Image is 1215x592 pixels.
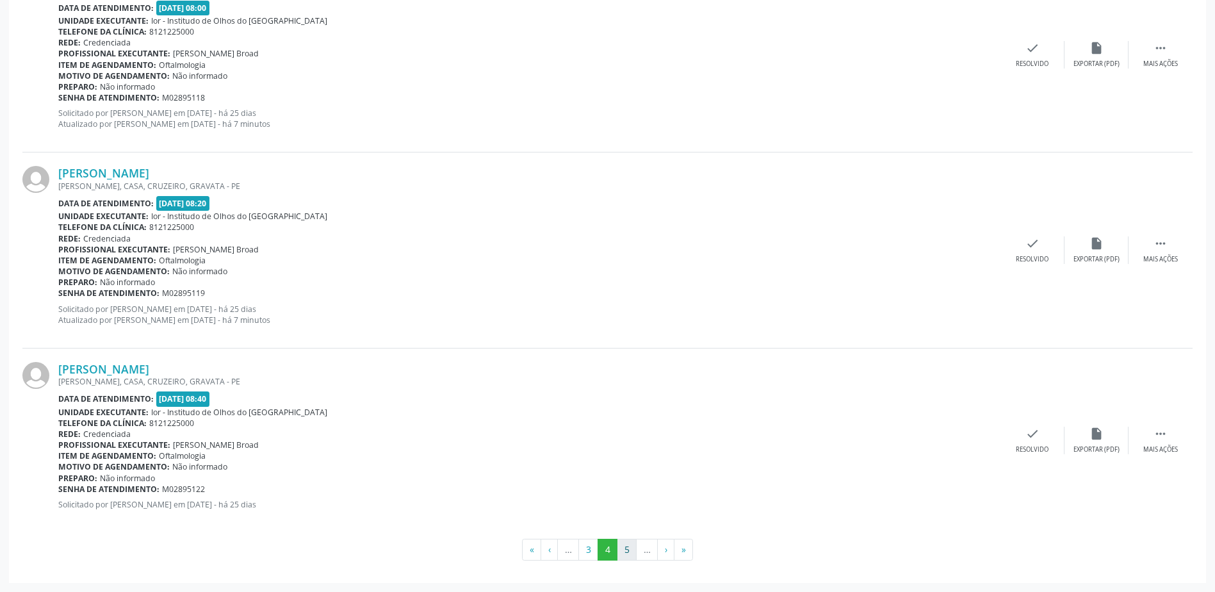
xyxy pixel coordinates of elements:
span: Não informado [100,473,155,484]
b: Telefone da clínica: [58,222,147,233]
span: [PERSON_NAME] Broad [173,440,259,450]
img: img [22,362,49,389]
p: Solicitado por [PERSON_NAME] em [DATE] - há 25 dias Atualizado por [PERSON_NAME] em [DATE] - há 7... [58,304,1000,325]
span: M02895119 [162,288,205,299]
span: Credenciada [83,233,131,244]
span: Credenciada [83,37,131,48]
b: Profissional executante: [58,440,170,450]
button: Go to previous page [541,539,558,561]
b: Motivo de agendamento: [58,266,170,277]
b: Profissional executante: [58,48,170,59]
img: img [22,166,49,193]
i: insert_drive_file [1089,236,1104,251]
button: Go to next page [657,539,674,561]
i: insert_drive_file [1089,41,1104,55]
i: check [1025,236,1040,251]
div: Mais ações [1143,255,1178,264]
i:  [1154,427,1168,441]
span: [DATE] 08:20 [156,196,210,211]
span: Ior - Institudo de Olhos do [GEOGRAPHIC_DATA] [151,211,327,222]
span: Não informado [100,277,155,288]
span: 8121225000 [149,418,194,429]
b: Senha de atendimento: [58,484,159,495]
button: Go to first page [522,539,541,561]
ul: Pagination [22,539,1193,561]
div: [PERSON_NAME], CASA, CRUZEIRO, GRAVATA - PE [58,376,1000,387]
span: 8121225000 [149,26,194,37]
b: Data de atendimento: [58,393,154,404]
div: Resolvido [1016,255,1048,264]
b: Data de atendimento: [58,3,154,13]
span: Credenciada [83,429,131,440]
span: [PERSON_NAME] Broad [173,48,259,59]
span: M02895118 [162,92,205,103]
p: Solicitado por [PERSON_NAME] em [DATE] - há 25 dias Atualizado por [PERSON_NAME] em [DATE] - há 7... [58,108,1000,129]
div: Exportar (PDF) [1073,60,1120,69]
span: Não informado [172,461,227,472]
b: Rede: [58,429,81,440]
div: Resolvido [1016,60,1048,69]
p: Solicitado por [PERSON_NAME] em [DATE] - há 25 dias [58,499,1000,510]
b: Item de agendamento: [58,60,156,70]
button: Go to page 4 [598,539,617,561]
span: Não informado [100,81,155,92]
b: Unidade executante: [58,407,149,418]
b: Motivo de agendamento: [58,70,170,81]
b: Motivo de agendamento: [58,461,170,472]
a: [PERSON_NAME] [58,362,149,376]
b: Item de agendamento: [58,450,156,461]
b: Telefone da clínica: [58,26,147,37]
b: Unidade executante: [58,211,149,222]
span: [DATE] 08:40 [156,391,210,406]
span: Oftalmologia [159,450,206,461]
a: [PERSON_NAME] [58,166,149,180]
div: Exportar (PDF) [1073,445,1120,454]
b: Rede: [58,233,81,244]
b: Preparo: [58,277,97,288]
b: Unidade executante: [58,15,149,26]
div: Mais ações [1143,445,1178,454]
i: check [1025,427,1040,441]
button: Go to page 3 [578,539,598,561]
b: Rede: [58,37,81,48]
i:  [1154,41,1168,55]
button: Go to last page [674,539,693,561]
span: Ior - Institudo de Olhos do [GEOGRAPHIC_DATA] [151,15,327,26]
div: Mais ações [1143,60,1178,69]
div: Exportar (PDF) [1073,255,1120,264]
span: [PERSON_NAME] Broad [173,244,259,255]
b: Senha de atendimento: [58,92,159,103]
span: 8121225000 [149,222,194,233]
i:  [1154,236,1168,251]
span: Ior - Institudo de Olhos do [GEOGRAPHIC_DATA] [151,407,327,418]
b: Preparo: [58,473,97,484]
div: [PERSON_NAME], CASA, CRUZEIRO, GRAVATA - PE [58,181,1000,192]
b: Preparo: [58,81,97,92]
div: Resolvido [1016,445,1048,454]
b: Data de atendimento: [58,198,154,209]
span: Não informado [172,266,227,277]
span: Oftalmologia [159,255,206,266]
b: Telefone da clínica: [58,418,147,429]
i: insert_drive_file [1089,427,1104,441]
span: Oftalmologia [159,60,206,70]
b: Profissional executante: [58,244,170,255]
span: [DATE] 08:00 [156,1,210,15]
span: Não informado [172,70,227,81]
b: Item de agendamento: [58,255,156,266]
span: M02895122 [162,484,205,495]
b: Senha de atendimento: [58,288,159,299]
i: check [1025,41,1040,55]
button: Go to page 5 [617,539,637,561]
